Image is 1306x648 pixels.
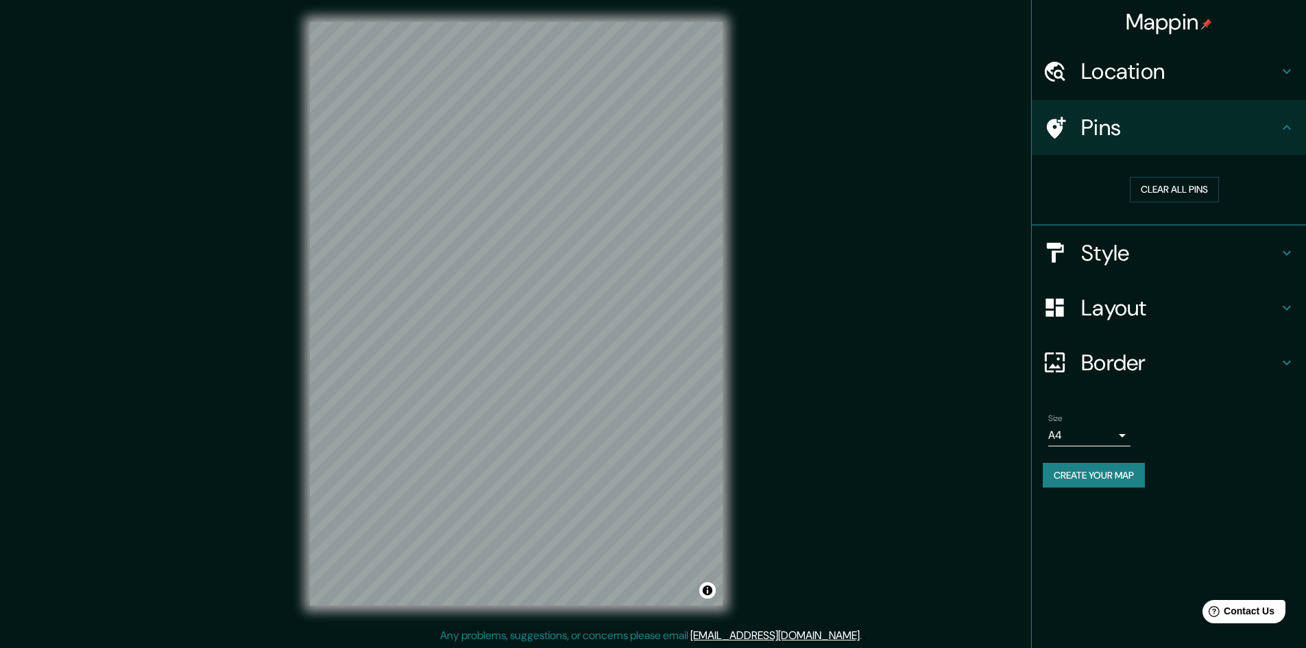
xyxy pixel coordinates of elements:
h4: Layout [1081,294,1279,322]
iframe: Help widget launcher [1184,595,1291,633]
div: Style [1032,226,1306,280]
div: A4 [1048,424,1130,446]
img: pin-icon.png [1201,19,1212,29]
div: Border [1032,335,1306,390]
div: Layout [1032,280,1306,335]
button: Toggle attribution [699,582,716,599]
h4: Mappin [1126,8,1213,36]
div: . [862,627,864,644]
div: . [864,627,867,644]
h4: Pins [1081,114,1279,141]
div: Location [1032,44,1306,99]
label: Size [1048,412,1063,424]
h4: Border [1081,349,1279,376]
a: [EMAIL_ADDRESS][DOMAIN_NAME] [690,628,860,643]
button: Clear all pins [1130,177,1219,202]
canvas: Map [310,22,723,605]
h4: Style [1081,239,1279,267]
h4: Location [1081,58,1279,85]
p: Any problems, suggestions, or concerns please email . [440,627,862,644]
div: Pins [1032,100,1306,155]
button: Create your map [1043,463,1145,488]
